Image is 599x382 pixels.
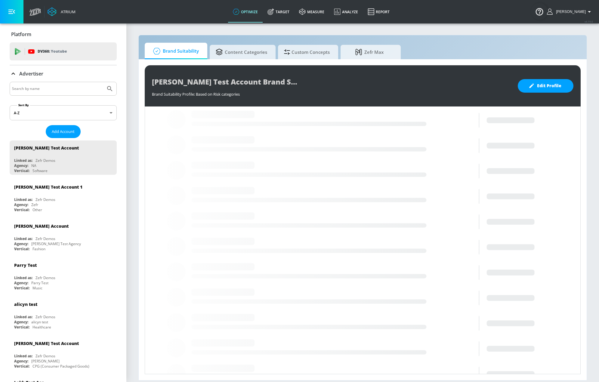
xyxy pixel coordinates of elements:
[531,3,548,20] button: Open Resource Center
[14,319,28,325] div: Agency:
[14,158,32,163] div: Linked as:
[14,280,28,285] div: Agency:
[38,48,67,55] p: DV360:
[10,219,117,253] div: [PERSON_NAME] AccountLinked as:Zefr DemosAgency:[PERSON_NAME] Test AgencyVertical:Fashion
[14,340,79,346] div: [PERSON_NAME] Test Account
[58,9,76,14] div: Atrium
[14,207,29,212] div: Vertical:
[32,168,48,173] div: Software
[14,197,32,202] div: Linked as:
[51,48,67,54] p: Youtube
[14,301,37,307] div: alicyn test
[10,297,117,331] div: alicyn testLinked as:Zefr DemosAgency:alicyn testVertical:Healthcare
[46,125,81,138] button: Add Account
[14,236,32,241] div: Linked as:
[10,140,117,175] div: [PERSON_NAME] Test AccountLinked as:Zefr DemosAgency:NAVertical:Software
[14,359,28,364] div: Agency:
[36,314,55,319] div: Zefr Demos
[10,65,117,82] div: Advertiser
[10,258,117,292] div: Parry TestLinked as:Zefr DemosAgency:Parry TestVertical:Music
[36,353,55,359] div: Zefr Demos
[19,70,43,77] p: Advertiser
[52,128,75,135] span: Add Account
[14,241,28,246] div: Agency:
[10,42,117,60] div: DV360: Youtube
[36,275,55,280] div: Zefr Demos
[48,7,76,16] a: Atrium
[31,241,81,246] div: [PERSON_NAME] Test Agency
[31,359,60,364] div: [PERSON_NAME]
[31,202,38,207] div: Zefr
[228,1,263,23] a: optimize
[14,314,32,319] div: Linked as:
[10,336,117,370] div: [PERSON_NAME] Test AccountLinked as:Zefr DemosAgency:[PERSON_NAME]Vertical:CPG (Consumer Packaged...
[554,10,586,14] span: login as: justin.nim@zefr.com
[347,45,392,59] span: Zefr Max
[32,325,51,330] div: Healthcare
[14,275,32,280] div: Linked as:
[14,202,28,207] div: Agency:
[10,180,117,214] div: [PERSON_NAME] Test Account 1Linked as:Zefr DemosAgency:ZefrVertical:Other
[14,184,82,190] div: [PERSON_NAME] Test Account 1
[36,197,55,202] div: Zefr Demos
[363,1,394,23] a: Report
[17,103,30,107] label: Sort By
[14,353,32,359] div: Linked as:
[14,364,29,369] div: Vertical:
[36,236,55,241] div: Zefr Demos
[14,262,37,268] div: Parry Test
[329,1,363,23] a: Analyze
[32,364,89,369] div: CPG (Consumer Packaged Goods)
[14,325,29,330] div: Vertical:
[294,1,329,23] a: measure
[14,168,29,173] div: Vertical:
[32,246,45,251] div: Fashion
[31,319,48,325] div: alicyn test
[518,79,573,93] button: Edit Profile
[14,163,28,168] div: Agency:
[547,8,593,15] button: [PERSON_NAME]
[10,105,117,120] div: A-Z
[14,246,29,251] div: Vertical:
[216,45,267,59] span: Content Categories
[31,163,36,168] div: NA
[11,31,31,38] p: Platform
[31,280,48,285] div: Parry Test
[36,158,55,163] div: Zefr Demos
[263,1,294,23] a: Target
[284,45,330,59] span: Custom Concepts
[10,26,117,43] div: Platform
[151,44,199,58] span: Brand Suitability
[14,145,79,151] div: [PERSON_NAME] Test Account
[12,85,103,93] input: Search by name
[530,82,561,90] span: Edit Profile
[152,88,512,97] div: Brand Suitability Profile: Based on Risk categories
[14,223,69,229] div: [PERSON_NAME] Account
[32,207,42,212] div: Other
[585,20,593,23] span: v 4.19.0
[32,285,42,291] div: Music
[14,285,29,291] div: Vertical:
